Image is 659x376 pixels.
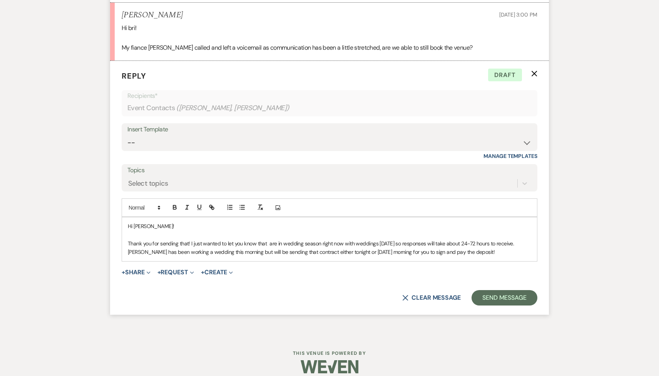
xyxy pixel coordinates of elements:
a: Manage Templates [483,153,537,159]
label: Topics [127,165,532,176]
div: Event Contacts [127,101,532,116]
button: Send Message [472,290,537,305]
button: Clear message [402,295,461,301]
span: + [122,269,125,275]
span: + [201,269,204,275]
span: Draft [488,69,522,82]
button: Create [201,269,233,275]
span: ( [PERSON_NAME], [PERSON_NAME] ) [176,103,289,113]
p: Hi bri! [122,23,537,33]
button: Share [122,269,151,275]
p: Hi [PERSON_NAME]! [128,222,531,230]
div: Insert Template [127,124,532,135]
p: Recipients* [127,91,532,101]
span: Reply [122,71,146,81]
p: Thank you for sending that! I just wanted to let you know that are in wedding season right now wi... [128,239,531,257]
h5: [PERSON_NAME] [122,10,183,20]
span: + [157,269,161,275]
p: My fiance [PERSON_NAME] called and left a voicemail as communication has been a little stretched,... [122,43,537,53]
button: Request [157,269,194,275]
span: [DATE] 3:00 PM [499,11,537,18]
div: Select topics [128,178,168,188]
